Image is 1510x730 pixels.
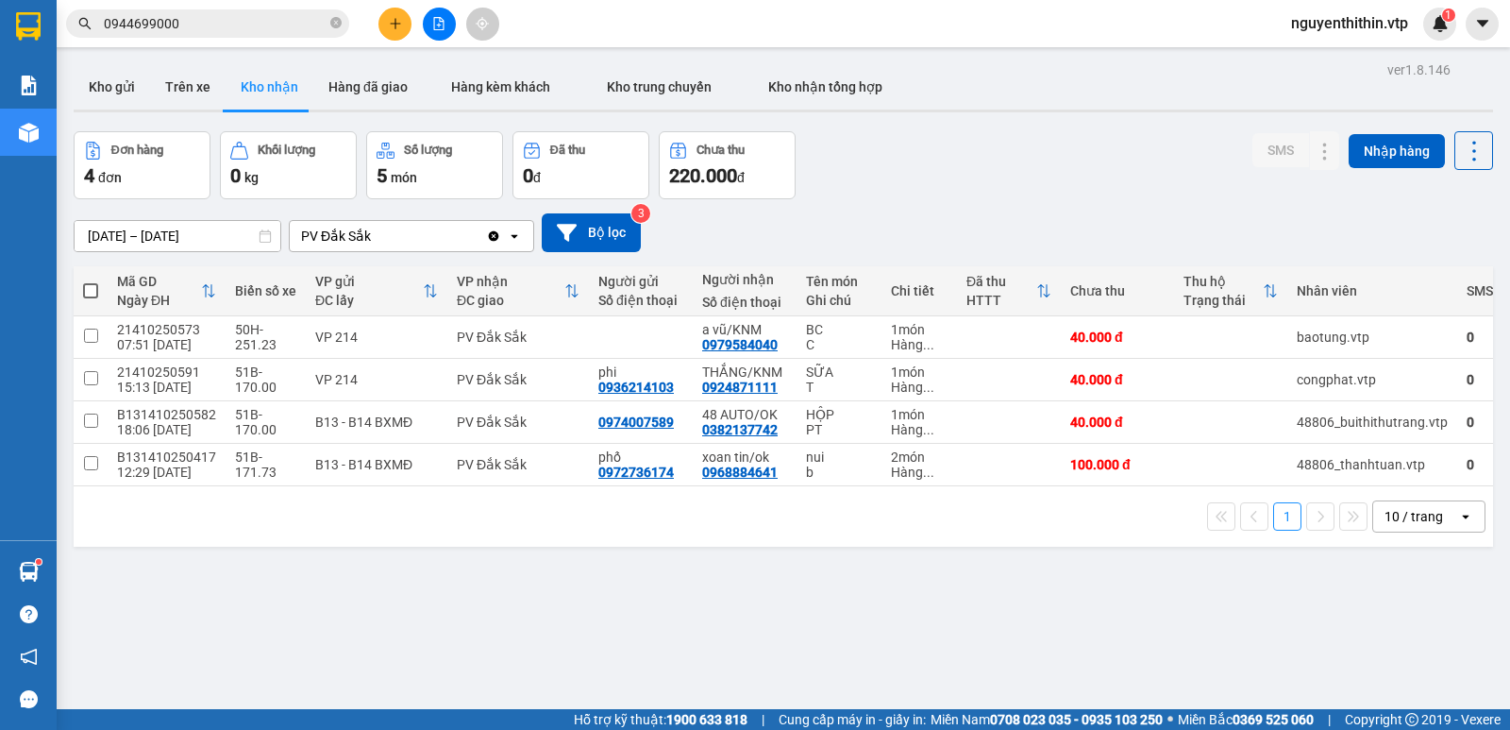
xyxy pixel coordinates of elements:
div: THẮNG/KNM [702,365,787,380]
th: Toggle SortBy [447,266,589,316]
div: HTTT [966,293,1036,308]
button: Nhập hàng [1349,134,1445,168]
strong: 0708 023 035 - 0935 103 250 [990,712,1163,727]
div: B13 - B14 BXMĐ [315,415,438,430]
div: 0924871111 [702,380,778,395]
div: Người nhận [702,272,787,287]
span: nguyenthithin.vtp [1276,11,1423,35]
div: SỮA [806,365,872,380]
button: plus [378,8,411,41]
img: warehouse-icon [19,562,39,582]
div: 15:13 [DATE] [117,380,216,395]
span: aim [476,17,489,30]
input: Selected PV Đắk Sắk. [373,227,375,246]
span: Cung cấp máy in - giấy in: [779,709,926,730]
button: Đã thu0đ [512,131,649,199]
div: 10 / trang [1384,507,1443,526]
button: SMS [1252,133,1309,167]
span: caret-down [1474,15,1491,32]
div: 2 món [891,450,948,465]
span: file-add [432,17,445,30]
div: BC [806,322,872,337]
div: 07:51 [DATE] [117,337,216,352]
th: Toggle SortBy [1174,266,1287,316]
div: PV Đắk Sắk [457,415,579,430]
div: Số điện thoại [702,295,787,310]
span: ... [923,337,934,352]
div: Người gửi [598,274,683,289]
div: Đã thu [550,144,585,157]
span: Hàng kèm khách [451,79,550,94]
span: đ [533,170,541,185]
button: file-add [423,8,456,41]
div: PV Đắk Sắk [457,330,579,345]
span: message [20,690,38,708]
div: 0 [1467,372,1508,387]
svg: open [507,229,522,244]
div: a vũ/KNM [702,322,787,337]
div: 0974007589 [598,415,674,430]
div: 0936214103 [598,380,674,395]
div: Đã thu [966,274,1036,289]
div: 51B-171.73 [235,450,296,480]
th: Toggle SortBy [306,266,447,316]
div: 1 món [891,322,948,337]
div: PV Đắk Sắk [301,227,371,246]
button: Kho gửi [74,64,150,110]
div: nui [806,450,872,465]
button: Số lượng5món [366,131,503,199]
div: 40.000 đ [1070,330,1165,345]
span: 5 [377,164,387,187]
div: 21410250591 [117,365,216,380]
div: Số lượng [404,144,452,157]
div: B131410250582 [117,407,216,422]
div: VP nhận [457,274,564,289]
div: 0 [1467,330,1508,345]
strong: 0369 525 060 [1233,712,1314,727]
div: PT [806,422,872,437]
div: HỘP [806,407,872,422]
div: ĐC giao [457,293,564,308]
div: 1 món [891,407,948,422]
div: PV Đắk Sắk [457,372,579,387]
img: icon-new-feature [1432,15,1449,32]
button: Khối lượng0kg [220,131,357,199]
th: Toggle SortBy [957,266,1061,316]
div: B13 - B14 BXMĐ [315,457,438,472]
div: Số điện thoại [598,293,683,308]
div: Trạng thái [1183,293,1263,308]
span: 220.000 [669,164,737,187]
span: ... [923,422,934,437]
span: đơn [98,170,122,185]
th: Toggle SortBy [108,266,226,316]
button: Kho nhận [226,64,313,110]
div: Chi tiết [891,283,948,298]
svg: open [1458,509,1473,524]
strong: 1900 633 818 [666,712,747,727]
div: 100.000 đ [1070,457,1165,472]
div: phố [598,450,683,465]
button: Hàng đã giao [313,64,423,110]
div: Nhân viên [1297,283,1448,298]
span: close-circle [330,15,342,33]
span: kg [244,170,259,185]
div: 48 AUTO/OK [702,407,787,422]
div: C [806,337,872,352]
span: 1 [1445,8,1451,22]
span: 0 [523,164,533,187]
svg: Clear value [486,229,501,244]
sup: 3 [631,204,650,223]
div: xoan tin/ok [702,450,787,465]
button: 1 [1273,502,1301,531]
button: caret-down [1466,8,1499,41]
div: 40.000 đ [1070,372,1165,387]
div: PV Đắk Sắk [457,457,579,472]
button: aim [466,8,499,41]
div: Chưa thu [1070,283,1165,298]
div: Hàng thông thường [891,337,948,352]
img: solution-icon [19,76,39,95]
sup: 1 [36,559,42,565]
div: VP 214 [315,330,438,345]
div: 51B-170.00 [235,365,296,395]
span: copyright [1405,713,1418,726]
